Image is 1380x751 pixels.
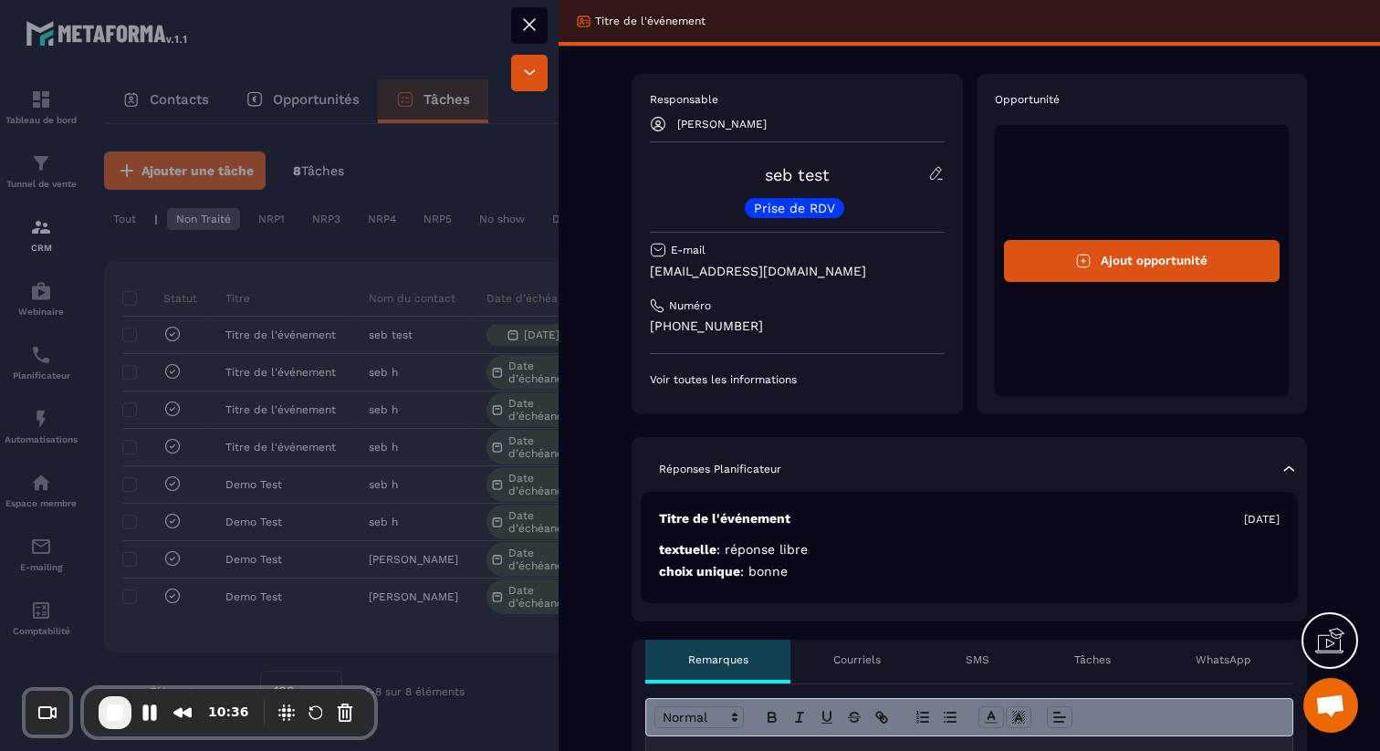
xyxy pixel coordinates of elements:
p: SMS [966,652,989,667]
p: Numéro [669,298,711,313]
p: [PERSON_NAME] [677,118,767,130]
a: Ouvrir le chat [1303,678,1358,733]
p: Opportunité [995,92,1290,107]
p: [DATE] [1244,512,1280,527]
p: Titre de l'événement [659,510,790,527]
p: E-mail [671,243,706,257]
p: [EMAIL_ADDRESS][DOMAIN_NAME] [650,263,945,280]
button: Ajout opportunité [1004,240,1281,282]
p: choix unique [659,563,1280,580]
p: textuelle [659,541,1280,558]
span: : bonne [740,564,788,579]
a: seb test [765,165,830,184]
p: Prise de RDV [754,202,835,214]
p: Courriels [833,652,881,667]
p: [PHONE_NUMBER] [650,318,945,335]
p: Tâches [1074,652,1111,667]
p: Voir toutes les informations [650,372,945,387]
p: Responsable [650,92,945,107]
p: Remarques [688,652,748,667]
p: WhatsApp [1196,652,1251,667]
span: : réponse libre [716,542,808,557]
p: Réponses Planificateur [659,462,781,476]
p: Titre de l'événement [595,14,706,28]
